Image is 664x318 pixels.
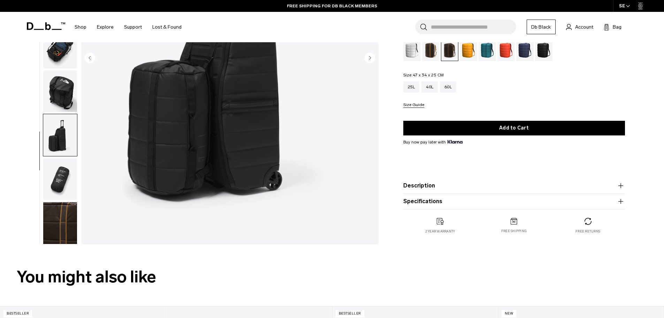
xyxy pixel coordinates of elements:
button: Roamer Duffel 40L Espresso [43,70,77,113]
p: Free returns [575,229,600,234]
img: Roamer Duffel 40L Espresso [43,27,77,68]
button: Next slide [365,52,375,64]
a: White Out [403,39,421,61]
button: Specifications [403,197,625,206]
span: Bag [613,23,621,31]
img: Roamer Duffel 40L Espresso [43,114,77,156]
p: Free shipping [501,229,527,234]
a: 25L [403,81,420,93]
img: Roamer Duffel 40L Espresso [43,202,77,244]
a: Falu Red [497,39,515,61]
button: Previous slide [85,52,95,64]
p: Bestseller [336,310,364,317]
button: Roamer Duffel 40L Espresso [43,26,77,69]
a: Black Out [535,39,552,61]
a: FREE SHIPPING FOR DB BLACK MEMBERS [287,3,377,9]
a: Espresso [441,39,458,61]
legend: Size: [403,73,444,77]
img: {"height" => 20, "alt" => "Klarna"} [448,140,463,143]
button: Bag [604,23,621,31]
a: Explore [97,15,114,39]
button: Add to Cart [403,121,625,135]
a: Blue Hour [516,39,534,61]
a: 40L [421,81,438,93]
p: 2 year warranty [425,229,455,234]
a: Account [566,23,593,31]
span: Account [575,23,593,31]
a: Lost & Found [152,15,182,39]
a: Db Black [527,20,556,34]
img: Roamer Duffel 40L Espresso [43,71,77,112]
a: Cappuccino [422,39,440,61]
p: Bestseller [3,310,32,317]
a: Midnight Teal [479,39,496,61]
span: Buy now pay later with [403,139,463,145]
button: Size Guide [403,103,424,108]
a: Shop [75,15,86,39]
nav: Main Navigation [69,12,187,42]
button: Description [403,182,625,190]
a: Parhelion Orange [460,39,477,61]
a: 60L [440,81,456,93]
h2: You might also like [17,265,647,289]
img: Roamer Duffel 40L Espresso [43,158,77,200]
span: 47 x 34 x 25 CM [413,73,444,77]
p: New [502,310,517,317]
a: Support [124,15,142,39]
